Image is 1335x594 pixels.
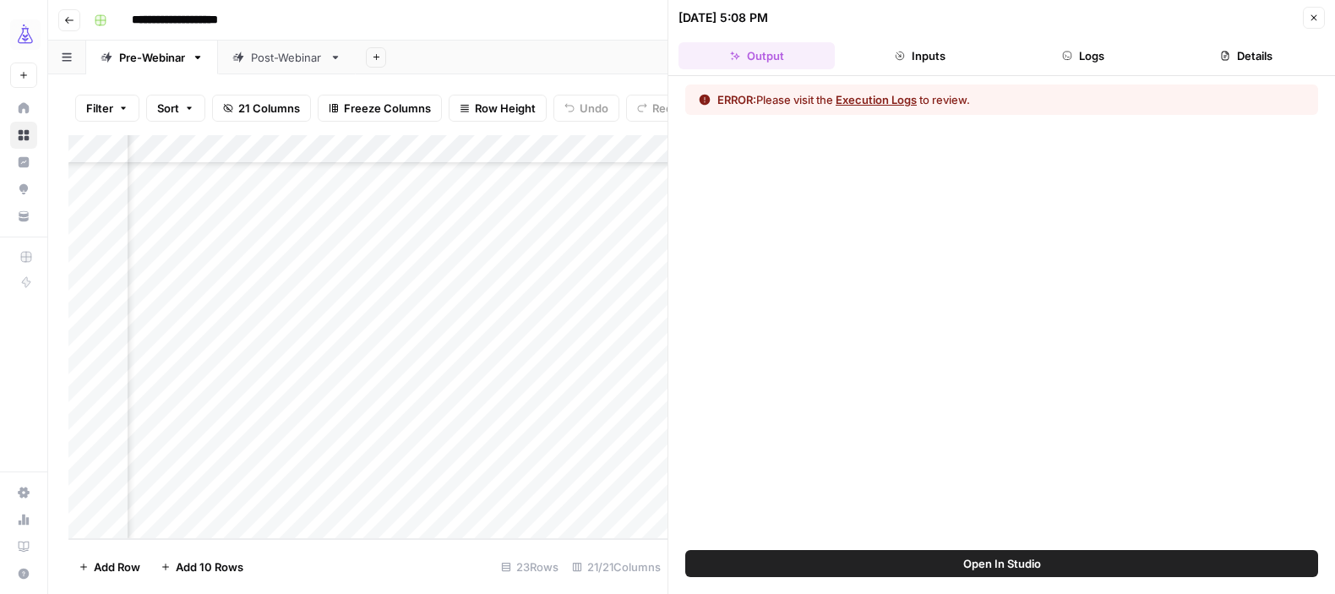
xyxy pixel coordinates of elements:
[565,553,667,580] div: 21/21 Columns
[10,479,37,506] a: Settings
[68,553,150,580] button: Add Row
[157,100,179,117] span: Sort
[836,91,917,108] button: Execution Logs
[238,100,300,117] span: 21 Columns
[475,100,536,117] span: Row Height
[10,95,37,122] a: Home
[176,559,243,575] span: Add 10 Rows
[146,95,205,122] button: Sort
[1005,42,1162,69] button: Logs
[678,9,768,26] div: [DATE] 5:08 PM
[86,41,218,74] a: Pre-Webinar
[10,506,37,533] a: Usage
[580,100,608,117] span: Undo
[251,49,323,66] div: Post-Webinar
[10,14,37,56] button: Workspace: AirOps Growth
[717,91,970,108] div: Please visit the to review.
[10,122,37,149] a: Browse
[1169,42,1325,69] button: Details
[10,149,37,176] a: Insights
[86,100,113,117] span: Filter
[449,95,547,122] button: Row Height
[10,203,37,230] a: Your Data
[94,559,140,575] span: Add Row
[212,95,311,122] button: 21 Columns
[678,42,835,69] button: Output
[626,95,690,122] button: Redo
[119,49,185,66] div: Pre-Webinar
[963,555,1041,572] span: Open In Studio
[652,100,679,117] span: Redo
[10,19,41,50] img: AirOps Growth Logo
[842,42,998,69] button: Inputs
[150,553,253,580] button: Add 10 Rows
[344,100,431,117] span: Freeze Columns
[218,41,356,74] a: Post-Webinar
[10,560,37,587] button: Help + Support
[10,533,37,560] a: Learning Hub
[318,95,442,122] button: Freeze Columns
[494,553,565,580] div: 23 Rows
[75,95,139,122] button: Filter
[717,93,756,106] span: ERROR:
[685,550,1318,577] button: Open In Studio
[10,176,37,203] a: Opportunities
[553,95,619,122] button: Undo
